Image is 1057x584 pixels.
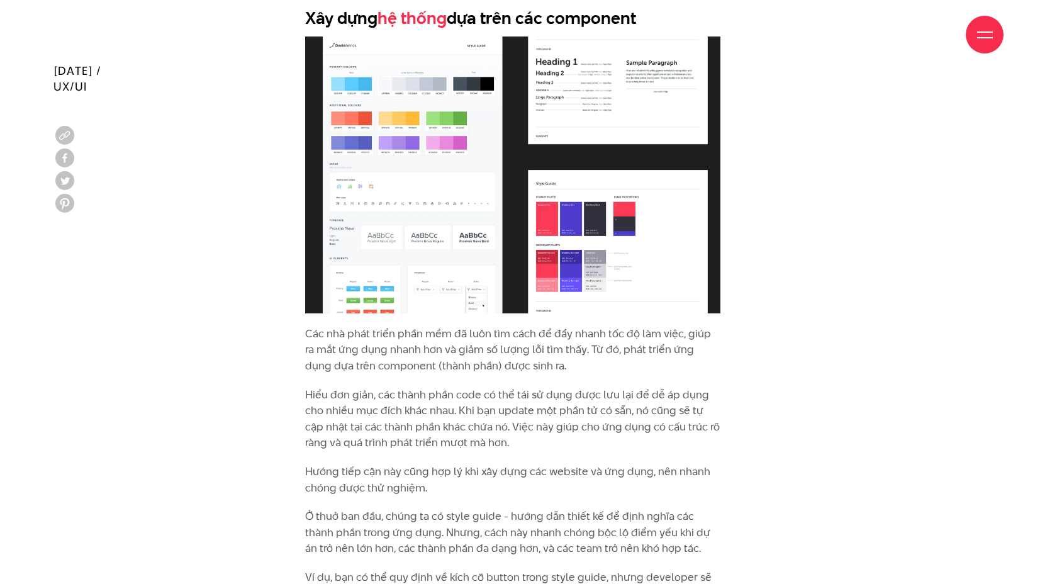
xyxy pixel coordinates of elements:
[305,508,720,557] p: Ở thuở ban đầu, chúng ta có style guide - hướng dẫn thiết kế để định nghĩa các thành phần trong ứ...
[305,387,720,451] p: Hiểu đơn giản, các thành phần code có thể tái sử dụng được lưu lại để dễ áp dụng cho nhiều mục đí...
[305,36,720,313] img: Xây dựng hệ thống dựa trên các component
[305,464,720,496] p: Hướng tiếp cận này cũng hợp lý khi xây dựng các website và ứng dụng, nên nhanh chóng được thử ngh...
[305,326,720,374] p: Các nhà phát triển phần mềm đã luôn tìm cách để đẩy nhanh tốc độ làm việc, giúp ra mắt ứng dụng n...
[53,63,101,94] span: [DATE] / UX/UI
